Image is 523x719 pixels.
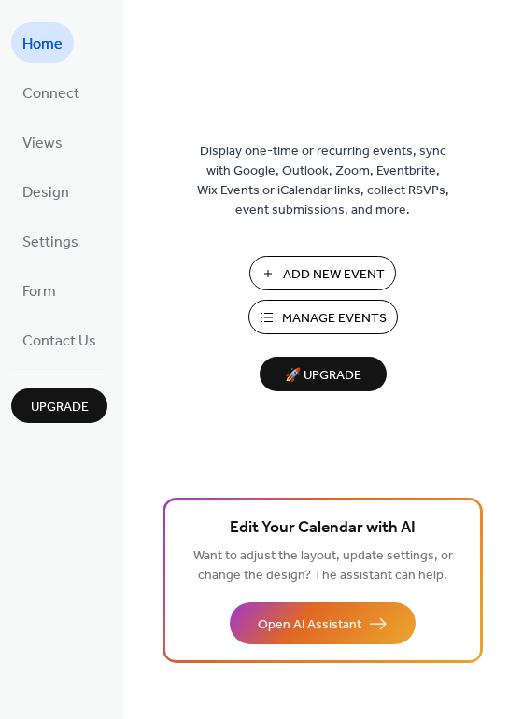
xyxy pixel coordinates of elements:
[11,72,91,112] a: Connect
[22,178,69,207] span: Design
[11,220,90,261] a: Settings
[22,30,63,59] span: Home
[11,22,74,63] a: Home
[22,277,56,306] span: Form
[11,388,107,423] button: Upgrade
[11,270,67,310] a: Form
[31,398,89,417] span: Upgrade
[271,363,375,388] span: 🚀 Upgrade
[230,602,416,644] button: Open AI Assistant
[193,543,453,588] span: Want to adjust the layout, update settings, or change the design? The assistant can help.
[249,256,396,290] button: Add New Event
[22,228,78,257] span: Settings
[22,129,63,158] span: Views
[282,309,387,329] span: Manage Events
[197,142,449,220] span: Display one-time or recurring events, sync with Google, Outlook, Zoom, Eventbrite, Wix Events or ...
[11,121,74,162] a: Views
[283,265,385,285] span: Add New Event
[260,357,387,391] button: 🚀 Upgrade
[11,171,80,211] a: Design
[22,79,79,108] span: Connect
[248,300,398,334] button: Manage Events
[230,515,416,542] span: Edit Your Calendar with AI
[258,615,361,635] span: Open AI Assistant
[22,327,96,356] span: Contact Us
[11,319,107,359] a: Contact Us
